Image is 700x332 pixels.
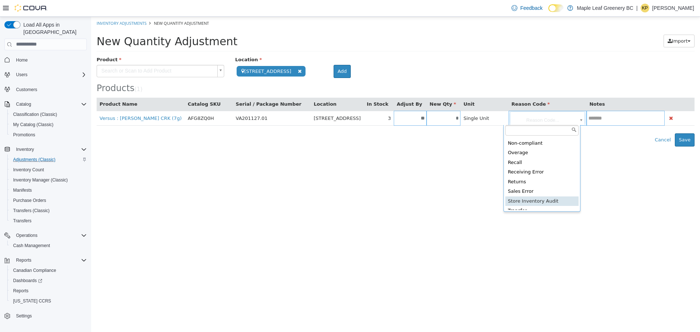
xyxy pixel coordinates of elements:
span: Canadian Compliance [13,267,56,273]
span: Operations [16,233,38,238]
div: Non-compliant [414,122,487,132]
span: Purchase Orders [10,196,87,205]
div: Returns [414,160,487,170]
a: Feedback [509,1,545,15]
input: Dark Mode [548,4,564,12]
button: Adjustments (Classic) [7,155,90,165]
span: Inventory Manager (Classic) [13,177,68,183]
span: Users [13,70,87,79]
span: Cash Management [13,243,50,249]
span: Customers [16,87,37,93]
span: Dashboards [10,276,87,285]
a: Transfers (Classic) [10,206,52,215]
p: | [636,4,638,12]
span: Load All Apps in [GEOGRAPHIC_DATA] [20,21,87,36]
button: Purchase Orders [7,195,90,206]
a: Promotions [10,130,38,139]
a: Home [13,56,31,65]
button: Inventory [13,145,37,154]
button: My Catalog (Classic) [7,120,90,130]
button: Classification (Classic) [7,109,90,120]
a: Transfers [10,216,34,225]
span: My Catalog (Classic) [10,120,87,129]
span: Promotions [13,132,35,138]
button: Catalog [1,99,90,109]
span: Washington CCRS [10,297,87,305]
a: Canadian Compliance [10,266,59,275]
div: Sales Error [414,170,487,180]
button: Transfers (Classic) [7,206,90,216]
span: Inventory [16,147,34,152]
button: Operations [1,230,90,241]
span: Feedback [520,4,542,12]
span: Reports [13,288,28,294]
a: Customers [13,85,40,94]
button: Users [13,70,30,79]
span: Inventory Count [10,165,87,174]
button: Reports [7,286,90,296]
span: Manifests [10,186,87,195]
span: Catalog [16,101,31,107]
a: Manifests [10,186,35,195]
span: My Catalog (Classic) [13,122,54,128]
button: Reports [1,255,90,265]
span: Manifests [13,187,32,193]
button: Customers [1,84,90,95]
a: My Catalog (Classic) [10,120,57,129]
span: Transfers (Classic) [13,208,50,214]
div: Overage [414,131,487,141]
span: Dashboards [13,278,42,284]
a: Purchase Orders [10,196,49,205]
a: [US_STATE] CCRS [10,297,54,305]
span: Adjustments (Classic) [10,155,87,164]
button: Promotions [7,130,90,140]
a: Inventory Count [10,165,47,174]
div: Transfer [414,189,487,199]
div: Recall [414,141,487,151]
button: Canadian Compliance [7,265,90,276]
span: Purchase Orders [13,198,46,203]
button: Operations [13,231,40,240]
a: Reports [10,286,31,295]
button: Settings [1,310,90,321]
span: Inventory Manager (Classic) [10,176,87,184]
button: Cash Management [7,241,90,251]
span: Reports [10,286,87,295]
span: Settings [16,313,32,319]
span: Settings [13,311,87,320]
span: Customers [13,85,87,94]
div: Receiving Error [414,151,487,160]
div: Krystle Parsons [641,4,649,12]
span: Users [16,72,27,78]
span: Canadian Compliance [10,266,87,275]
button: [US_STATE] CCRS [7,296,90,306]
span: Home [16,57,28,63]
span: Catalog [13,100,87,109]
span: Reports [13,256,87,265]
button: Manifests [7,185,90,195]
span: Transfers [10,216,87,225]
a: Settings [13,312,35,320]
span: Cash Management [10,241,87,250]
a: Classification (Classic) [10,110,60,119]
span: KP [642,4,648,12]
span: Adjustments (Classic) [13,157,55,163]
button: Inventory Manager (Classic) [7,175,90,185]
p: Maple Leaf Greenery BC [577,4,633,12]
span: Reports [16,257,31,263]
span: Promotions [10,130,87,139]
button: Reports [13,256,34,265]
span: Inventory [13,145,87,154]
span: Classification (Classic) [13,112,57,117]
span: Inventory Count [13,167,44,173]
button: Users [1,70,90,80]
button: Inventory Count [7,165,90,175]
p: [PERSON_NAME] [652,4,694,12]
a: Dashboards [10,276,45,285]
div: Store Inventory Audit [414,180,487,190]
button: Catalog [13,100,34,109]
span: [US_STATE] CCRS [13,298,51,304]
a: Cash Management [10,241,53,250]
button: Transfers [7,216,90,226]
